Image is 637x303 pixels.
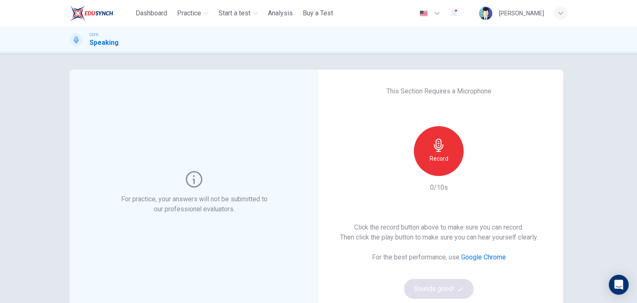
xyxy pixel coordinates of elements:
[219,8,250,18] span: Start a test
[387,86,491,96] h6: This Section Requires a Microphone
[609,275,629,295] div: Open Intercom Messenger
[418,10,429,17] img: en
[119,194,269,214] h6: For practice, your answers will not be submitted to our professional evaluators.
[90,32,98,38] span: CEFR
[479,7,492,20] img: Profile picture
[268,8,293,18] span: Analysis
[414,126,464,176] button: Record
[372,252,506,262] h6: For the best performance, use
[132,6,170,21] button: Dashboard
[90,38,119,48] h1: Speaking
[340,222,538,242] h6: Click the record button above to make sure you can record. Then click the play button to make sur...
[430,154,448,164] h6: Record
[461,253,506,261] a: Google Chrome
[70,5,132,22] a: ELTC logo
[265,6,296,21] button: Analysis
[174,6,212,21] button: Practice
[303,8,333,18] span: Buy a Test
[499,8,544,18] div: [PERSON_NAME]
[136,8,167,18] span: Dashboard
[70,5,113,22] img: ELTC logo
[177,8,201,18] span: Practice
[430,183,448,193] h6: 0/10s
[299,6,336,21] button: Buy a Test
[215,6,261,21] button: Start a test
